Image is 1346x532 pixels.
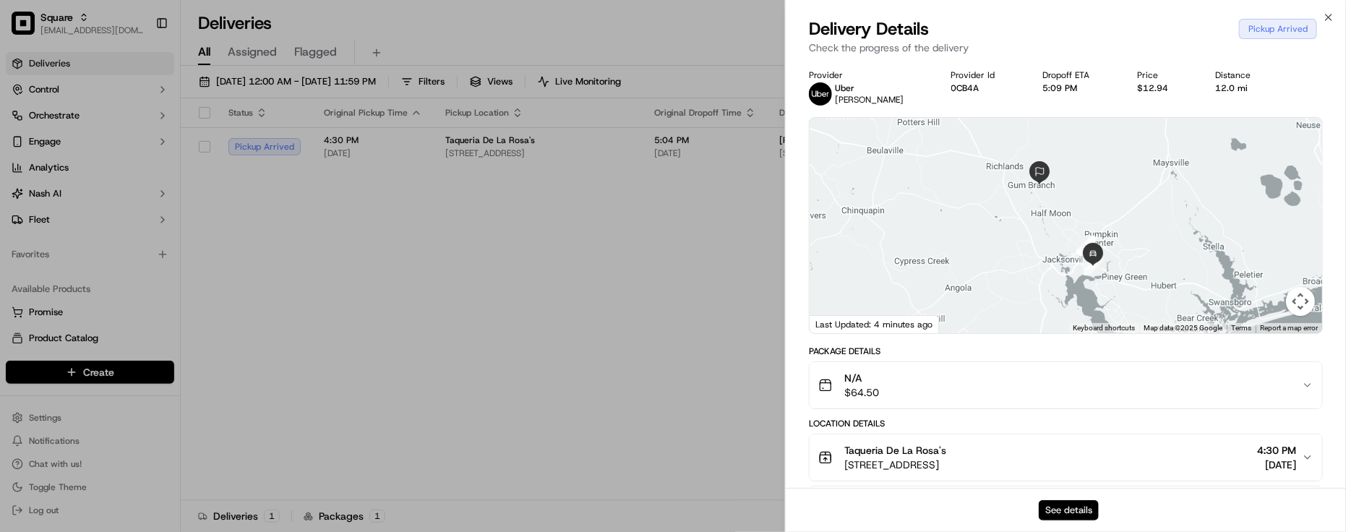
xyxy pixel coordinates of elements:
p: Uber [835,82,904,94]
a: 💻API Documentation [116,204,238,230]
div: We're available if you need us! [49,153,183,164]
span: 4:30 PM [1257,443,1296,458]
div: Location Details [809,418,1323,429]
div: Package Details [809,346,1323,357]
div: Distance [1216,69,1276,81]
span: [DATE] [1257,458,1296,472]
div: 💻 [122,211,134,223]
span: Delivery Details [809,17,929,40]
div: $12.94 [1137,82,1193,94]
div: 📗 [14,211,26,223]
div: 5:09 PM [1042,82,1114,94]
p: Welcome 👋 [14,58,263,81]
div: 12.0 mi [1216,82,1276,94]
img: Google [813,314,861,333]
img: Nash [14,14,43,43]
a: 📗Knowledge Base [9,204,116,230]
input: Got a question? Start typing here... [38,93,260,108]
span: Pylon [144,245,175,256]
div: Start new chat [49,138,237,153]
span: API Documentation [137,210,232,224]
button: N/A$64.50 [810,362,1322,408]
div: 7 [1084,257,1102,275]
span: $64.50 [844,385,879,400]
a: Powered byPylon [102,244,175,256]
div: Provider [809,69,928,81]
span: N/A [844,371,879,385]
button: Taqueria De La Rosa's[STREET_ADDRESS]4:30 PM[DATE] [810,434,1322,481]
button: See details [1039,500,1099,520]
div: Dropoff ETA [1042,69,1114,81]
div: Provider Id [951,69,1020,81]
span: Map data ©2025 Google [1144,324,1222,332]
a: Report a map error [1260,324,1318,332]
div: 3 [1076,236,1095,254]
span: Knowledge Base [29,210,111,224]
button: Start new chat [246,142,263,160]
div: Last Updated: 4 minutes ago [810,315,939,333]
a: Open this area in Google Maps (opens a new window) [813,314,861,333]
img: 1736555255976-a54dd68f-1ca7-489b-9aae-adbdc363a1c4 [14,138,40,164]
span: [PERSON_NAME] [835,94,904,106]
button: 0CB4A [951,82,980,94]
img: uber-new-logo.jpeg [809,82,832,106]
p: Check the progress of the delivery [809,40,1323,55]
button: Keyboard shortcuts [1073,323,1135,333]
a: Terms (opens in new tab) [1231,324,1251,332]
span: [STREET_ADDRESS] [844,458,946,472]
div: 4 [1078,236,1097,255]
button: Map camera controls [1286,287,1315,316]
div: Price [1137,69,1193,81]
span: Taqueria De La Rosa's [844,443,946,458]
